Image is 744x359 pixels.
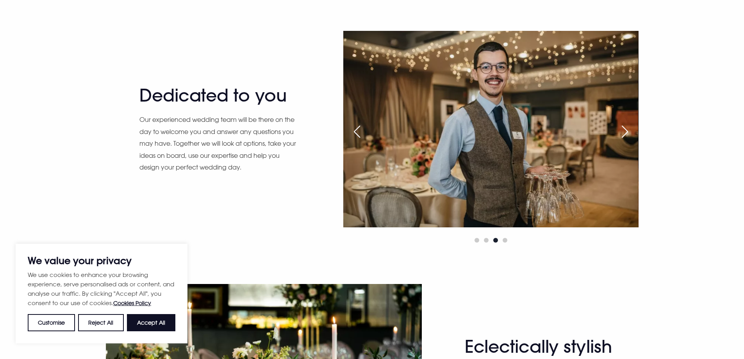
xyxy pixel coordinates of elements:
div: Next slide [615,123,635,140]
button: Customise [28,314,75,331]
span: Go to slide 2 [484,238,489,243]
span: Go to slide 4 [503,238,507,243]
p: We use cookies to enhance your browsing experience, serve personalised ads or content, and analys... [28,270,175,308]
a: Cookies Policy [113,300,151,306]
img: Wedding Fairs Northern Ireland [343,31,638,227]
p: We value your privacy [28,256,175,265]
span: Go to slide 3 [493,238,498,243]
div: Previous slide [347,123,367,140]
h2: Dedicated to you [139,85,292,106]
p: Our experienced wedding team will be there on the day to welcome you and answer any questions you... [139,114,300,173]
h2: Eclectically stylish [465,336,617,357]
div: We value your privacy [16,244,187,343]
button: Reject All [78,314,123,331]
span: Go to slide 1 [475,238,479,243]
button: Accept All [127,314,175,331]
